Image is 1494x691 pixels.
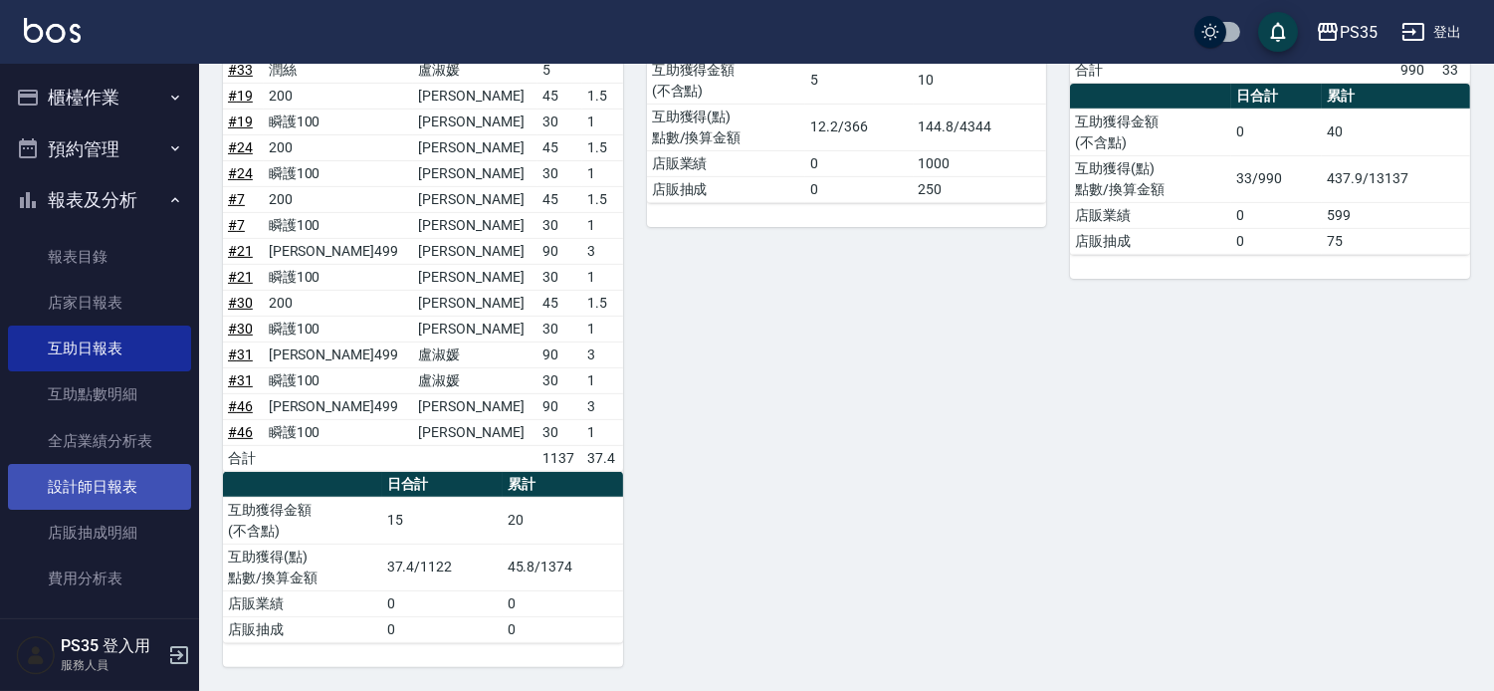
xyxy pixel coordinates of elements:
td: 200 [264,83,414,109]
td: 店販業績 [223,590,382,616]
td: 互助獲得(點) 點數/換算金額 [1070,155,1231,202]
button: PS35 [1308,12,1386,53]
th: 累計 [1322,84,1470,110]
td: [PERSON_NAME] [413,212,537,238]
th: 日合計 [382,472,503,498]
td: [PERSON_NAME]499 [264,393,414,419]
a: #7 [228,191,245,207]
td: [PERSON_NAME] [413,109,537,134]
td: 30 [537,212,582,238]
td: 店販抽成 [223,616,382,642]
button: 報表及分析 [8,174,191,226]
td: 437.9/13137 [1322,155,1470,202]
table: a dense table [223,472,623,643]
td: 瞬護100 [264,419,414,445]
td: 45 [537,186,582,212]
td: 瞬護100 [264,264,414,290]
a: #21 [228,269,253,285]
td: 90 [537,342,582,367]
td: 1 [582,316,623,342]
a: #33 [228,62,253,78]
a: #7 [228,217,245,233]
td: 0 [503,616,623,642]
button: 預約管理 [8,123,191,175]
td: 3 [582,238,623,264]
td: 90 [537,238,582,264]
td: 5 [805,57,913,104]
td: 0 [503,590,623,616]
td: 1 [582,160,623,186]
td: 店販業績 [1070,202,1231,228]
td: 1.5 [582,186,623,212]
td: 瞬護100 [264,316,414,342]
button: 客戶管理 [8,610,191,662]
td: 0 [1231,109,1322,155]
td: 互助獲得(點) 點數/換算金額 [647,104,806,150]
td: 互助獲得金額 (不含點) [223,497,382,544]
td: 1 [582,264,623,290]
button: 櫃檯作業 [8,72,191,123]
td: 0 [1231,202,1322,228]
td: 200 [264,186,414,212]
td: 3 [582,342,623,367]
button: save [1258,12,1298,52]
td: [PERSON_NAME] [413,264,537,290]
td: 37.4 [582,445,623,471]
td: 33/990 [1231,155,1322,202]
td: 5 [537,57,582,83]
td: [PERSON_NAME] [413,83,537,109]
td: 144.8/4344 [914,104,1047,150]
td: 瞬護100 [264,160,414,186]
td: 37.4/1122 [382,544,503,590]
a: #31 [228,346,253,362]
td: 1.5 [582,83,623,109]
td: 互助獲得金額 (不含點) [647,57,806,104]
td: 45 [537,83,582,109]
td: 0 [805,150,913,176]
td: 45 [537,134,582,160]
p: 服務人員 [61,656,162,674]
td: 1 [582,419,623,445]
td: 599 [1322,202,1470,228]
img: Logo [24,18,81,43]
td: 盧淑媛 [413,342,537,367]
td: 200 [264,290,414,316]
td: 20 [503,497,623,544]
a: #21 [228,243,253,259]
td: 30 [537,316,582,342]
td: 1.5 [582,290,623,316]
td: 盧淑媛 [413,57,537,83]
td: 瞬護100 [264,109,414,134]
a: #19 [228,88,253,104]
td: [PERSON_NAME]499 [264,238,414,264]
a: 全店業績分析表 [8,418,191,464]
div: PS35 [1340,20,1378,45]
td: 合計 [1070,57,1112,83]
a: 互助點數明細 [8,371,191,417]
a: 費用分析表 [8,556,191,601]
h5: PS35 登入用 [61,636,162,656]
td: 瞬護100 [264,367,414,393]
td: 店販業績 [647,150,806,176]
td: 990 [1395,57,1437,83]
td: 45.8/1374 [503,544,623,590]
td: 30 [537,264,582,290]
td: [PERSON_NAME] [413,186,537,212]
a: #24 [228,139,253,155]
td: 1 [582,109,623,134]
img: Person [16,635,56,675]
td: 1 [582,367,623,393]
td: 30 [537,160,582,186]
a: #31 [228,372,253,388]
a: #19 [228,114,253,129]
td: [PERSON_NAME]499 [264,342,414,367]
td: 200 [264,134,414,160]
td: 瞬護100 [264,212,414,238]
td: 1000 [914,150,1047,176]
a: 店販抽成明細 [8,510,191,556]
td: 店販抽成 [647,176,806,202]
td: 33 [1437,57,1470,83]
td: 潤絲 [264,57,414,83]
td: 盧淑媛 [413,367,537,393]
td: [PERSON_NAME] [413,393,537,419]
